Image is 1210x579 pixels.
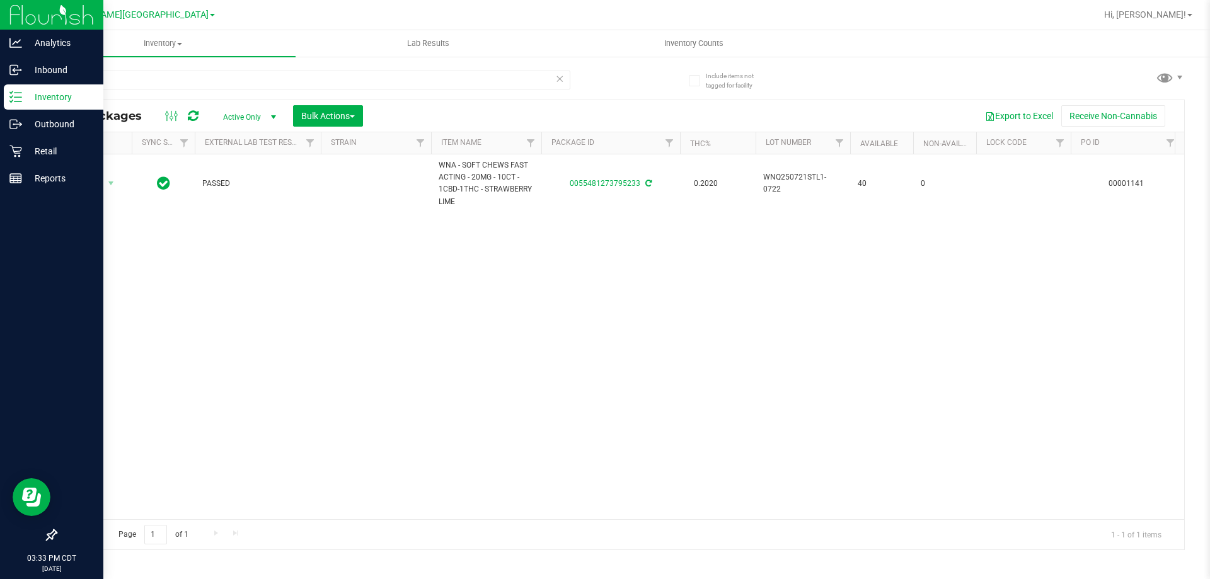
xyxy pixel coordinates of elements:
[22,117,98,132] p: Outbound
[551,138,594,147] a: Package ID
[521,132,541,154] a: Filter
[706,71,769,90] span: Include items not tagged for facility
[9,145,22,158] inline-svg: Retail
[923,139,979,148] a: Non-Available
[9,37,22,49] inline-svg: Analytics
[763,171,843,195] span: WNQ250721STL1-0722
[22,35,98,50] p: Analytics
[66,109,154,123] span: All Packages
[441,138,481,147] a: Item Name
[202,178,313,190] span: PASSED
[108,525,199,544] span: Page of 1
[829,132,850,154] a: Filter
[157,175,170,192] span: In Sync
[439,159,534,208] span: WNA - SOFT CHEWS FAST ACTING - 20MG - 10CT - 1CBD-1THC - STRAWBERRY LIME
[22,89,98,105] p: Inventory
[22,62,98,77] p: Inbound
[643,179,652,188] span: Sync from Compliance System
[22,144,98,159] p: Retail
[561,30,826,57] a: Inventory Counts
[977,105,1061,127] button: Export to Excel
[42,9,209,20] span: Ft [PERSON_NAME][GEOGRAPHIC_DATA]
[13,478,50,516] iframe: Resource center
[1101,525,1172,544] span: 1 - 1 of 1 items
[1061,105,1165,127] button: Receive Non-Cannabis
[293,105,363,127] button: Bulk Actions
[296,30,561,57] a: Lab Results
[300,132,321,154] a: Filter
[174,132,195,154] a: Filter
[555,71,564,87] span: Clear
[301,111,355,121] span: Bulk Actions
[390,38,466,49] span: Lab Results
[9,91,22,103] inline-svg: Inventory
[690,139,711,148] a: THC%
[1050,132,1071,154] a: Filter
[30,30,296,57] a: Inventory
[22,171,98,186] p: Reports
[144,525,167,544] input: 1
[103,175,119,192] span: select
[570,179,640,188] a: 0055481273795233
[659,132,680,154] a: Filter
[1081,138,1100,147] a: PO ID
[860,139,898,148] a: Available
[6,553,98,564] p: 03:33 PM CDT
[6,564,98,573] p: [DATE]
[9,118,22,130] inline-svg: Outbound
[766,138,811,147] a: Lot Number
[1104,9,1186,20] span: Hi, [PERSON_NAME]!
[921,178,969,190] span: 0
[986,138,1027,147] a: Lock Code
[1160,132,1181,154] a: Filter
[858,178,906,190] span: 40
[331,138,357,147] a: Strain
[9,64,22,76] inline-svg: Inbound
[688,175,724,193] span: 0.2020
[410,132,431,154] a: Filter
[30,38,296,49] span: Inventory
[9,172,22,185] inline-svg: Reports
[205,138,304,147] a: External Lab Test Result
[142,138,190,147] a: Sync Status
[647,38,740,49] span: Inventory Counts
[1109,179,1144,188] a: 00001141
[55,71,570,89] input: Search Package ID, Item Name, SKU, Lot or Part Number...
